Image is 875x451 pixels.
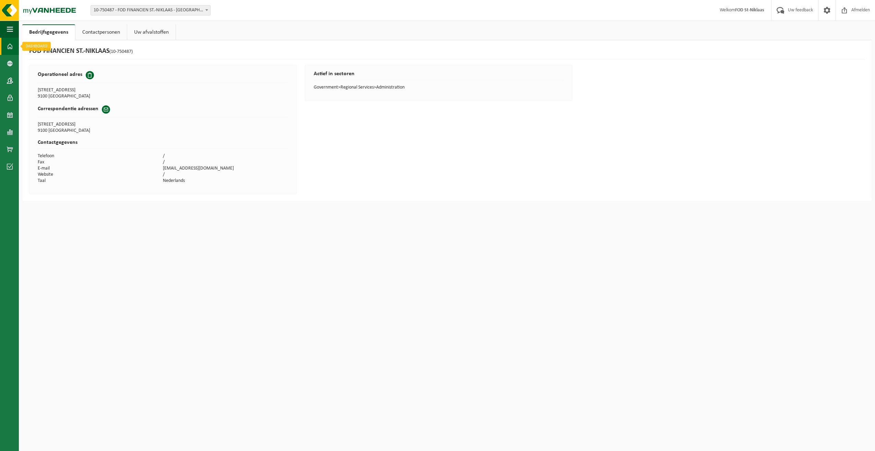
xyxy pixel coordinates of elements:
h1: FOD FINANCIEN ST.-NIKLAAS [29,47,133,56]
strong: FOD St-Niklaas [735,8,764,13]
td: E-mail [38,165,163,172]
h2: Correspondentie adressen [38,105,98,112]
a: Uw afvalstoffen [127,24,176,40]
span: 10-750487 - FOD FINANCIEN ST.-NIKLAAS - SINT-NIKLAAS [91,5,211,15]
td: Website [38,172,163,178]
td: / [163,153,288,159]
h2: Actief in sectoren [314,71,564,80]
td: Taal [38,178,163,184]
h2: Operationeel adres [38,71,82,78]
h2: Contactgegevens [38,140,288,149]
a: Bedrijfsgegevens [22,24,75,40]
td: Nederlands [163,178,288,184]
td: Fax [38,159,163,165]
td: [EMAIL_ADDRESS][DOMAIN_NAME] [163,165,288,172]
span: 10-750487 - FOD FINANCIEN ST.-NIKLAAS - SINT-NIKLAAS [91,5,210,15]
td: Government>Regional Services>Administration [314,84,564,91]
td: / [163,159,288,165]
td: / [163,172,288,178]
td: [STREET_ADDRESS] [38,122,288,128]
td: 9100 [GEOGRAPHIC_DATA] [38,93,163,100]
td: [STREET_ADDRESS] [38,87,163,93]
td: Telefoon [38,153,163,159]
a: Contactpersonen [75,24,127,40]
td: 9100 [GEOGRAPHIC_DATA] [38,128,288,134]
span: (10-750487) [109,49,133,54]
